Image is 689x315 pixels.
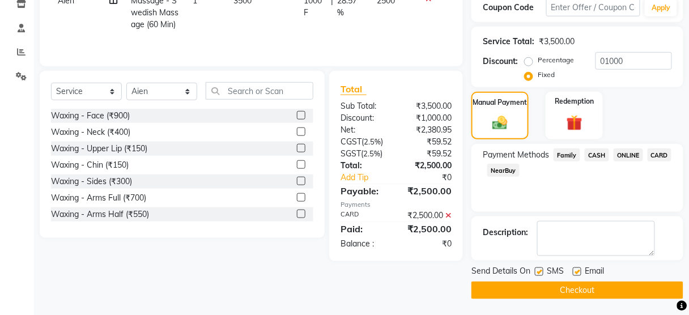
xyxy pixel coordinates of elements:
div: Coupon Code [483,2,546,14]
span: Payment Methods [483,149,549,161]
div: ₹2,500.00 [396,160,460,172]
span: CARD [648,148,672,161]
div: ₹0 [396,238,460,250]
div: Net: [332,124,396,136]
div: Paid: [332,222,396,236]
label: Redemption [555,96,594,107]
span: Total [341,83,367,95]
div: Discount: [483,56,518,67]
div: ₹59.52 [396,136,460,148]
div: Description: [483,227,528,239]
div: Balance : [332,238,396,250]
span: CGST [341,137,361,147]
span: SGST [341,148,361,159]
div: Waxing - Sides (₹300) [51,176,132,188]
span: CASH [585,148,609,161]
span: ONLINE [614,148,643,161]
div: ₹3,500.00 [396,100,460,112]
span: Email [585,265,604,279]
div: Waxing - Face (₹900) [51,110,130,122]
img: _cash.svg [488,114,512,131]
span: Send Details On [471,265,530,279]
div: CARD [332,210,396,222]
div: ₹2,500.00 [396,210,460,222]
label: Manual Payment [473,97,528,108]
div: Waxing - Chin (₹150) [51,159,129,171]
div: Waxing - Arms Full (₹700) [51,192,146,204]
button: Checkout [471,282,683,299]
div: Payments [341,200,452,210]
div: ₹2,380.95 [396,124,460,136]
div: Waxing - Arms Half (₹550) [51,208,149,220]
div: ₹3,500.00 [539,36,575,48]
img: _gift.svg [562,113,588,133]
label: Fixed [538,70,555,80]
span: NearBuy [487,164,520,177]
div: Payable: [332,184,396,198]
span: SMS [547,265,564,279]
div: ₹2,500.00 [396,222,460,236]
label: Percentage [538,55,574,65]
div: ( ) [332,136,396,148]
div: Total: [332,160,396,172]
a: Add Tip [332,172,407,184]
span: Family [554,148,580,161]
div: Waxing - Neck (₹400) [51,126,130,138]
span: 2.5% [364,137,381,146]
div: Service Total: [483,36,534,48]
div: ₹2,500.00 [396,184,460,198]
div: ₹1,000.00 [396,112,460,124]
div: Waxing - Upper Lip (₹150) [51,143,147,155]
span: 2.5% [363,149,380,158]
div: Sub Total: [332,100,396,112]
div: ( ) [332,148,396,160]
div: ₹59.52 [396,148,460,160]
div: Discount: [332,112,396,124]
div: ₹0 [407,172,460,184]
input: Search or Scan [206,82,313,100]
